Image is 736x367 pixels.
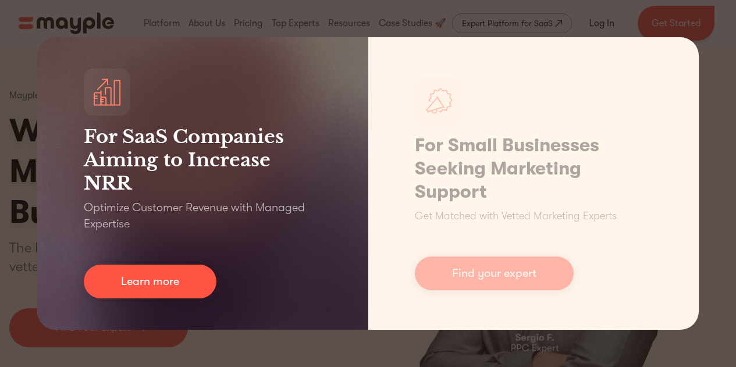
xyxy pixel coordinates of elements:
[415,256,574,290] a: Find your expert
[415,134,653,204] h1: For Small Businesses Seeking Marketing Support
[84,265,216,298] a: Learn more
[84,199,322,232] p: Optimize Customer Revenue with Managed Expertise
[84,125,322,195] h3: For SaaS Companies Aiming to Increase NRR
[415,208,617,224] p: Get Matched with Vetted Marketing Experts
